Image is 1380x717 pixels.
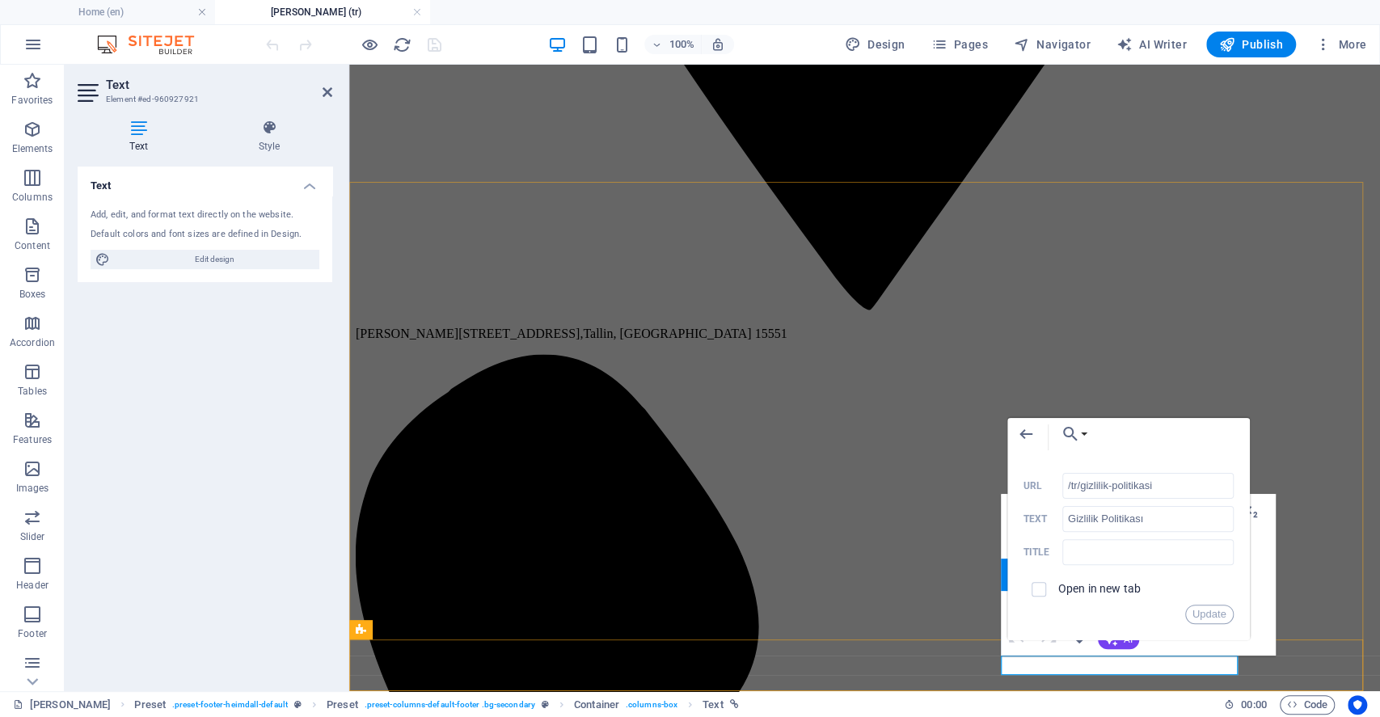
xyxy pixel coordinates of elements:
button: Publish [1206,32,1296,57]
span: Click to select. Double-click to edit [327,695,358,715]
p: Content [15,239,50,252]
p: Features [13,433,52,446]
i: This element is a customizable preset [542,700,549,709]
p: Header [16,579,49,592]
div: Add, edit, and format text directly on the website. [91,209,319,222]
nav: breadcrumb [134,695,738,715]
button: Back [1007,418,1044,450]
button: Navigator [1007,32,1097,57]
p: Slider [20,530,45,543]
span: Click to select. Double-click to edit [574,695,619,715]
h4: Text [78,120,206,154]
button: Click here to leave preview mode and continue editing [360,35,379,54]
h6: Session time [1224,695,1267,715]
div: Default colors and font sizes are defined in Design. [91,228,319,242]
span: AI Writer [1116,36,1187,53]
h2: Text [106,78,332,92]
span: Navigator [1014,36,1091,53]
span: Design [845,36,905,53]
i: On resize automatically adjust zoom level to fit chosen device. [711,37,725,52]
button: reload [392,35,411,54]
span: Publish [1219,36,1283,53]
i: This element is linked [730,700,739,709]
p: Elements [12,142,53,155]
h4: [PERSON_NAME] (tr) [215,3,430,21]
p: Tables [18,385,47,398]
h4: Style [206,120,332,154]
button: Choose Link [1052,418,1089,450]
p: Favorites [11,94,53,107]
span: More [1315,36,1366,53]
button: Usercentrics [1348,695,1367,715]
button: More [1309,32,1373,57]
p: Accordion [10,336,55,349]
h3: Element #ed-960927921 [106,92,300,107]
p: Footer [18,627,47,640]
button: Edit design [91,250,319,269]
button: AI Writer [1110,32,1193,57]
h6: 100% [669,35,694,54]
i: This element is a customizable preset [294,700,302,709]
span: Click to select. Double-click to edit [134,695,166,715]
span: Code [1287,695,1327,715]
span: . preset-footer-heimdall-default [172,695,288,715]
p: Columns [12,191,53,204]
label: Open in new tab [1058,582,1141,595]
div: Design (Ctrl+Alt+Y) [838,32,912,57]
button: Pages [924,32,994,57]
span: Pages [931,36,987,53]
h4: Text [78,167,332,196]
button: Design [838,32,912,57]
p: Images [16,482,49,495]
button: Update [1185,605,1234,624]
label: Title [1023,546,1062,558]
i: Reload page [393,36,411,54]
span: . preset-columns-default-footer .bg-secondary [365,695,535,715]
span: 00 00 [1241,695,1266,715]
span: Click to select. Double-click to edit [703,695,723,715]
span: : [1252,698,1255,711]
label: Text [1023,513,1062,525]
span: Edit design [115,250,314,269]
label: URL [1023,480,1062,491]
img: Editor Logo [93,35,214,54]
button: Code [1280,695,1335,715]
button: 100% [644,35,702,54]
span: . columns-box [626,695,677,715]
a: Click to cancel selection. Double-click to open Pages [13,695,111,715]
p: Boxes [19,288,46,301]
